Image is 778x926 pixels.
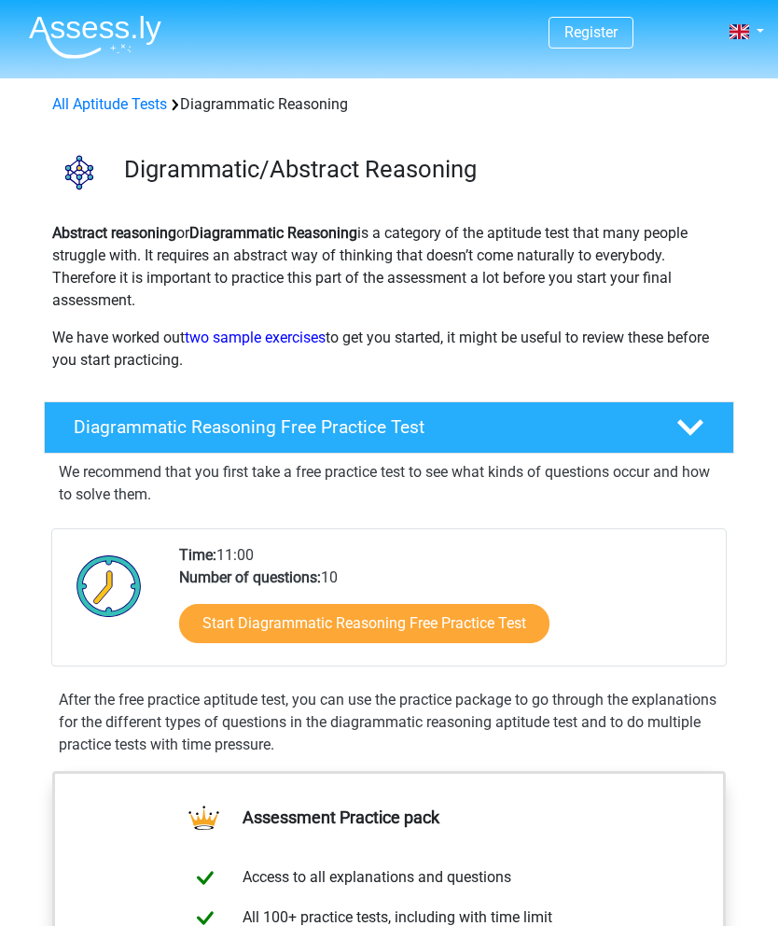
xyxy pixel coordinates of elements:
img: Clock [67,544,151,627]
b: Diagrammatic Reasoning [189,224,357,242]
div: 11:00 10 [165,544,725,666]
img: Assessly [29,15,161,59]
b: Abstract reasoning [52,224,176,242]
a: Diagrammatic Reasoning Free Practice Test [36,401,742,454]
a: Register [564,23,618,41]
div: After the free practice aptitude test, you can use the practice package to go through the explana... [51,689,727,756]
h3: Digrammatic/Abstract Reasoning [124,155,720,184]
p: We have worked out to get you started, it might be useful to review these before you start practi... [52,327,726,372]
b: Number of questions: [179,568,321,586]
p: or is a category of the aptitude test that many people struggle with. It requires an abstract way... [52,222,726,312]
a: two sample exercises [185,329,326,346]
img: diagrammatic reasoning [45,138,114,207]
h4: Diagrammatic Reasoning Free Practice Test [74,416,649,438]
a: Start Diagrammatic Reasoning Free Practice Test [179,604,549,643]
p: We recommend that you first take a free practice test to see what kinds of questions occur and ho... [59,461,719,506]
a: All Aptitude Tests [52,95,167,113]
b: Time: [179,546,216,564]
div: Diagrammatic Reasoning [45,93,733,116]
